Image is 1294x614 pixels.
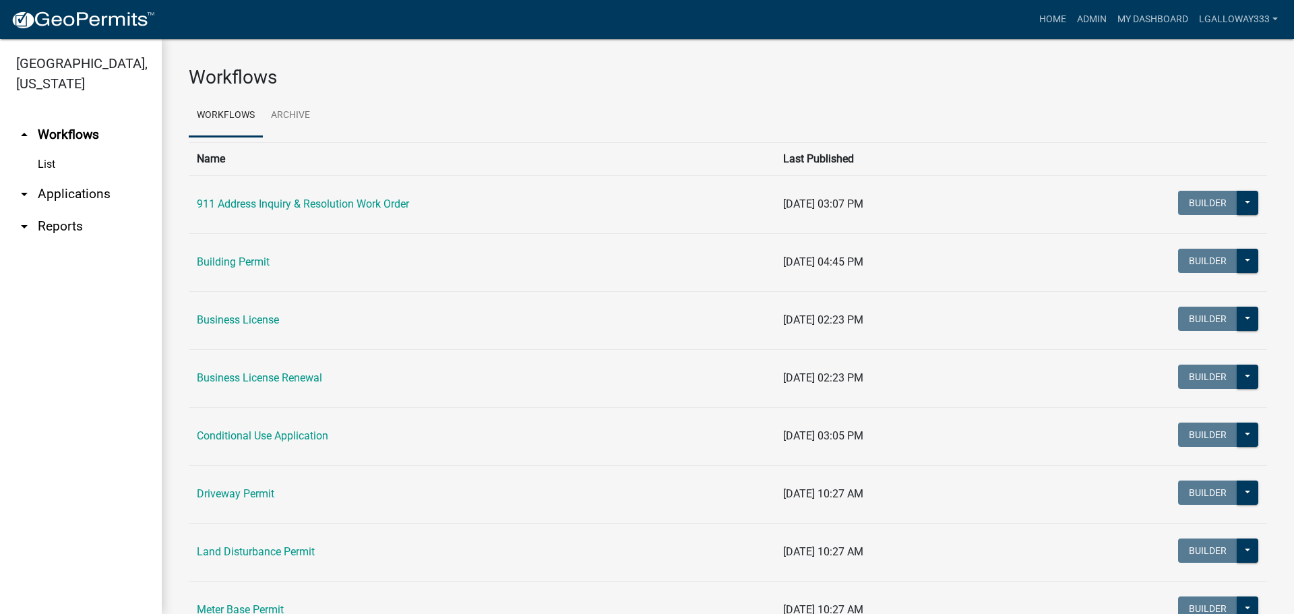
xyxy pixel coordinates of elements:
[1178,423,1237,447] button: Builder
[783,313,863,326] span: [DATE] 02:23 PM
[783,255,863,268] span: [DATE] 04:45 PM
[197,255,270,268] a: Building Permit
[783,429,863,442] span: [DATE] 03:05 PM
[1178,191,1237,215] button: Builder
[1034,7,1072,32] a: Home
[1178,539,1237,563] button: Builder
[1178,365,1237,389] button: Builder
[189,94,263,137] a: Workflows
[1112,7,1194,32] a: My Dashboard
[197,429,328,442] a: Conditional Use Application
[783,487,863,500] span: [DATE] 10:27 AM
[1178,307,1237,331] button: Builder
[16,218,32,235] i: arrow_drop_down
[783,545,863,558] span: [DATE] 10:27 AM
[1194,7,1283,32] a: lgalloway333
[197,197,409,210] a: 911 Address Inquiry & Resolution Work Order
[189,66,1267,89] h3: Workflows
[197,371,322,384] a: Business License Renewal
[783,371,863,384] span: [DATE] 02:23 PM
[189,142,775,175] th: Name
[197,545,315,558] a: Land Disturbance Permit
[775,142,1020,175] th: Last Published
[197,313,279,326] a: Business License
[263,94,318,137] a: Archive
[1072,7,1112,32] a: Admin
[16,127,32,143] i: arrow_drop_up
[1178,249,1237,273] button: Builder
[1178,481,1237,505] button: Builder
[16,186,32,202] i: arrow_drop_down
[783,197,863,210] span: [DATE] 03:07 PM
[197,487,274,500] a: Driveway Permit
